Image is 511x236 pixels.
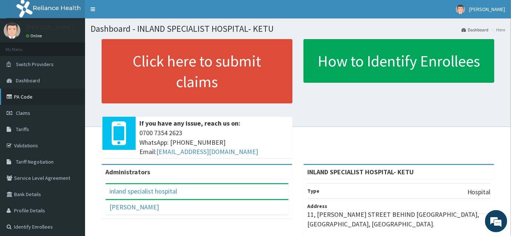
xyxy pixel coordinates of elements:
span: Tariffs [16,126,29,133]
li: Here [490,27,505,33]
b: Type [307,188,319,194]
a: Click here to submit claims [102,39,292,103]
a: [EMAIL_ADDRESS][DOMAIN_NAME] [156,147,258,156]
span: [PERSON_NAME] [470,6,505,13]
a: How to Identify Enrollees [304,39,494,83]
img: User Image [456,5,465,14]
p: [PERSON_NAME] [26,24,74,31]
a: [PERSON_NAME] [109,203,159,211]
img: User Image [4,22,20,39]
a: inland specialist hospital [109,187,177,195]
b: Address [307,203,327,209]
span: Switch Providers [16,61,54,68]
strong: INLAND SPECIALIST HOSPITAL- KETU [307,168,414,176]
p: Hospital [467,187,491,197]
span: Claims [16,110,30,116]
b: If you have any issue, reach us on: [139,119,240,127]
a: Online [26,33,44,38]
span: Tariff Negotiation [16,158,54,165]
span: Dashboard [16,77,40,84]
span: 0700 7354 2623 WhatsApp: [PHONE_NUMBER] Email: [139,128,289,157]
h1: Dashboard - INLAND SPECIALIST HOSPITAL- KETU [91,24,505,34]
a: Dashboard [461,27,489,33]
p: 11, [PERSON_NAME] STREET BEHIND [GEOGRAPHIC_DATA], [GEOGRAPHIC_DATA], [GEOGRAPHIC_DATA]. [307,210,491,229]
b: Administrators [105,168,150,176]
